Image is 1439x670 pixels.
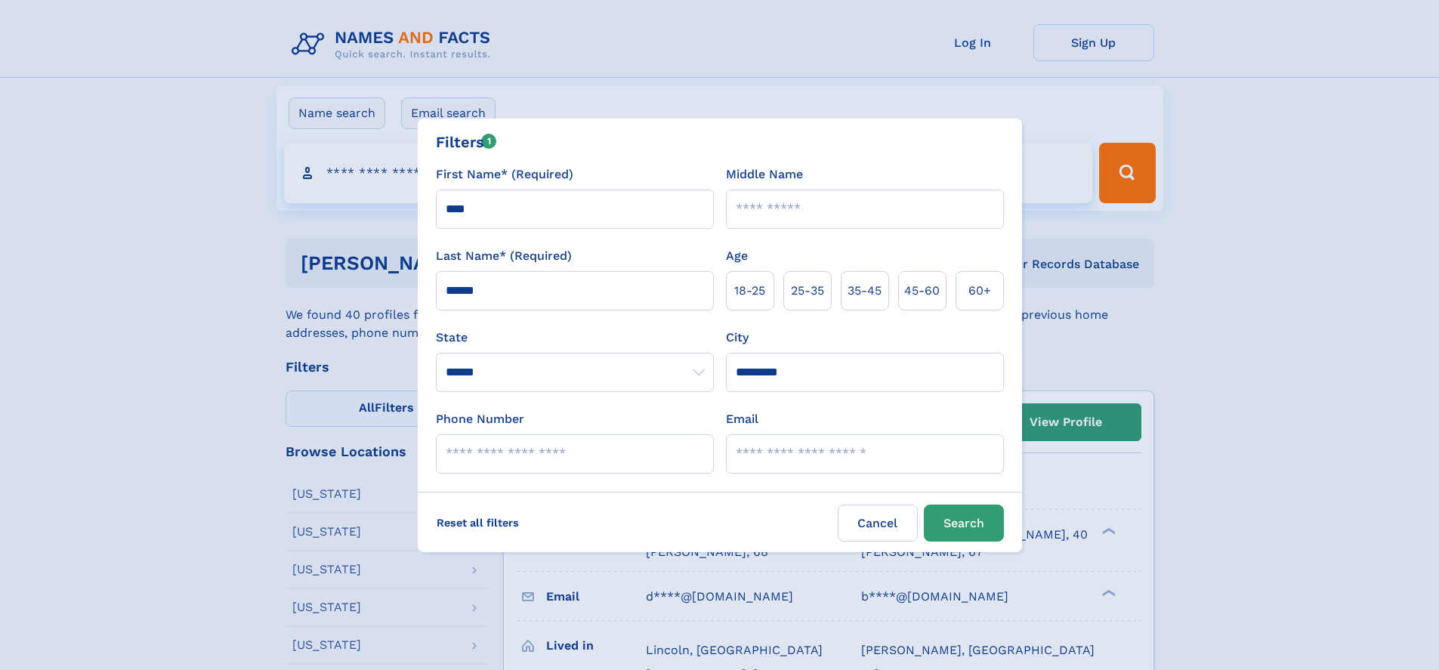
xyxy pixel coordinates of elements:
span: 35‑45 [848,282,882,300]
button: Search [924,505,1004,542]
div: Filters [436,131,497,153]
label: City [726,329,749,347]
span: 18‑25 [734,282,765,300]
span: 25‑35 [791,282,824,300]
label: Middle Name [726,165,803,184]
label: Phone Number [436,410,524,428]
label: Age [726,247,748,265]
label: State [436,329,714,347]
label: Email [726,410,758,428]
span: 45‑60 [904,282,940,300]
label: Cancel [838,505,918,542]
label: Last Name* (Required) [436,247,572,265]
span: 60+ [968,282,991,300]
label: Reset all filters [427,505,529,541]
label: First Name* (Required) [436,165,573,184]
